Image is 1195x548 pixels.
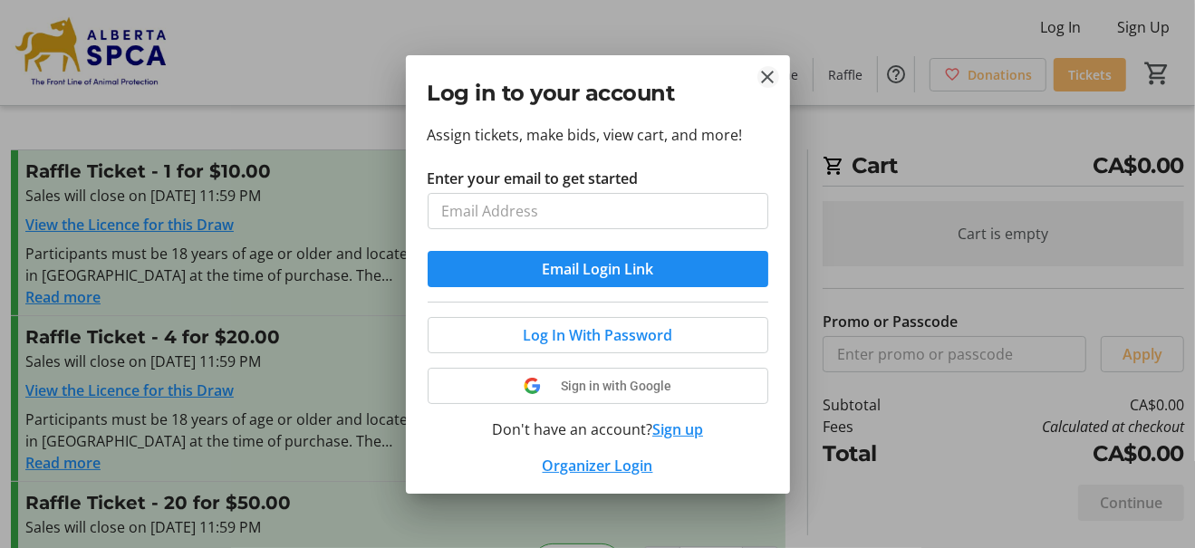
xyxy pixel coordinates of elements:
[428,168,639,189] label: Enter your email to get started
[542,258,653,280] span: Email Login Link
[428,124,768,146] p: Assign tickets, make bids, view cart, and more!
[428,418,768,440] div: Don't have an account?
[428,193,768,229] input: Email Address
[543,456,653,476] a: Organizer Login
[757,66,779,88] button: Close
[428,317,768,353] button: Log In With Password
[428,368,768,404] button: Sign in with Google
[428,251,768,287] button: Email Login Link
[652,418,703,440] button: Sign up
[428,77,768,110] h2: Log in to your account
[561,379,671,393] span: Sign in with Google
[523,324,672,346] span: Log In With Password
